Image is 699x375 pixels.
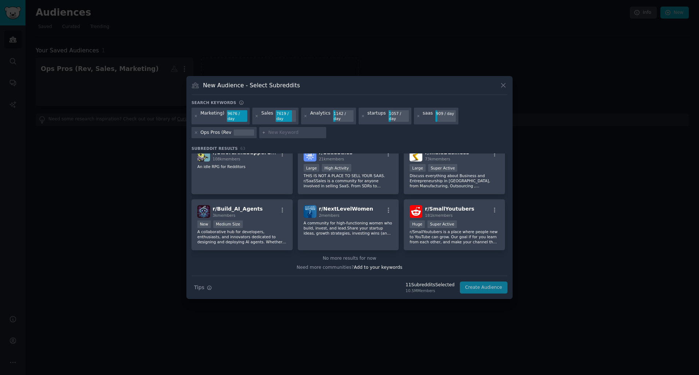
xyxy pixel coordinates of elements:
div: Sales [261,110,273,122]
button: Tips [191,281,214,294]
span: r/ NextLevelWomen [319,206,373,212]
div: 1142 / day [333,110,354,122]
div: Medium Size [213,220,243,228]
div: saas [423,110,433,122]
span: Subreddit Results [191,146,238,151]
div: 11 Subreddit s Selected [406,282,454,288]
div: 909 / day [435,110,456,117]
div: Large [304,164,320,172]
div: 10.5M Members [406,288,454,293]
div: No more results for now [191,255,508,262]
span: r/ Build_AI_Agents [213,206,263,212]
span: Tips [194,284,204,291]
span: 181k members [425,213,453,218]
p: A community for high-functioning women who build, invest, and lead.Share your startup ideas, grow... [304,220,393,236]
span: 21k members [319,157,344,161]
span: 3k members [213,213,236,218]
img: Build_AI_Agents [197,205,210,218]
div: 7619 / day [276,110,296,122]
img: SmallYoutubers [410,205,422,218]
div: Need more communities? [191,262,508,271]
div: Large [410,164,426,172]
div: Huge [410,220,425,228]
div: Analytics [310,110,331,122]
div: Super Active [427,220,457,228]
div: 9676 / day [227,110,247,122]
div: High Activity [322,164,351,172]
img: SaaSSales [304,149,316,161]
div: Ops Pros (Rev [201,129,232,136]
p: THIS IS NOT A PLACE TO SELL YOUR SAAS. r/SaaSSales is a community for anyone involved in selling ... [304,173,393,188]
div: Super Active [428,164,458,172]
span: Add to your keywords [354,265,402,270]
span: 2 members [319,213,340,218]
span: 73k members [425,157,450,161]
h3: Search keywords [191,100,236,105]
span: 63 [240,146,245,151]
h3: New Audience - Select Subreddits [203,81,300,89]
div: startups [367,110,386,122]
span: r/ SmallYoutubers [425,206,474,212]
input: New Keyword [268,129,324,136]
div: Marketing) [201,110,225,122]
div: 1057 / day [388,110,409,122]
img: NextLevelWomen [304,205,316,218]
span: 108k members [213,157,240,161]
img: IndiaBusiness [410,149,422,161]
img: SwordAndSupperGame [197,149,210,161]
p: Discuss everything about Business and Entrepreneurship in [GEOGRAPHIC_DATA], from Manufacturing, ... [410,173,499,188]
p: A collaborative hub for developers, enthusiasts, and innovators dedicated to designing and deploy... [197,229,287,244]
p: r/SmallYoutubers is a place where people new to YouTube can grow. Our goal if for you learn from ... [410,229,499,244]
p: An idle RPG for Redditors [197,164,287,169]
div: New [197,220,211,228]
